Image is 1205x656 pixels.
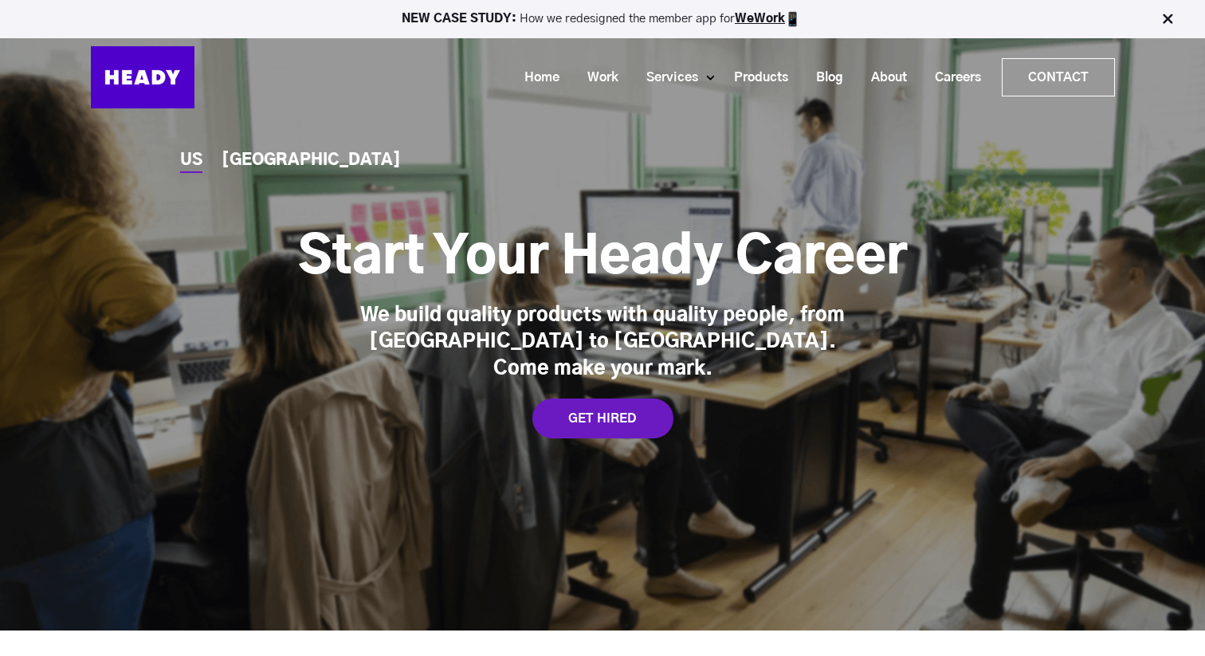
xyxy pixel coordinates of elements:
[785,11,801,27] img: app emoji
[504,63,567,92] a: Home
[626,63,706,92] a: Services
[180,152,202,169] a: US
[355,303,850,383] div: We build quality products with quality people, from [GEOGRAPHIC_DATA] to [GEOGRAPHIC_DATA]. Come ...
[402,13,520,25] strong: NEW CASE STUDY:
[915,63,989,92] a: Careers
[735,13,785,25] a: WeWork
[222,152,401,169] a: [GEOGRAPHIC_DATA]
[567,63,626,92] a: Work
[532,399,673,438] a: GET HIRED
[796,63,851,92] a: Blog
[298,226,907,290] h1: Start Your Heady Career
[1160,11,1176,27] img: Close Bar
[210,58,1115,96] div: Navigation Menu
[91,46,194,108] img: Heady_Logo_Web-01 (1)
[7,11,1198,27] p: How we redesigned the member app for
[1003,59,1114,96] a: Contact
[714,63,796,92] a: Products
[851,63,915,92] a: About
